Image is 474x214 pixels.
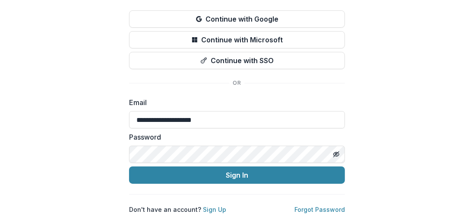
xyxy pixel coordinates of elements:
button: Continue with SSO [129,52,345,69]
button: Continue with Google [129,10,345,28]
label: Password [129,132,340,142]
button: Toggle password visibility [329,147,343,161]
label: Email [129,97,340,108]
button: Continue with Microsoft [129,31,345,48]
a: Forgot Password [294,206,345,213]
p: Don't have an account? [129,205,226,214]
button: Sign In [129,166,345,184]
a: Sign Up [203,206,226,213]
